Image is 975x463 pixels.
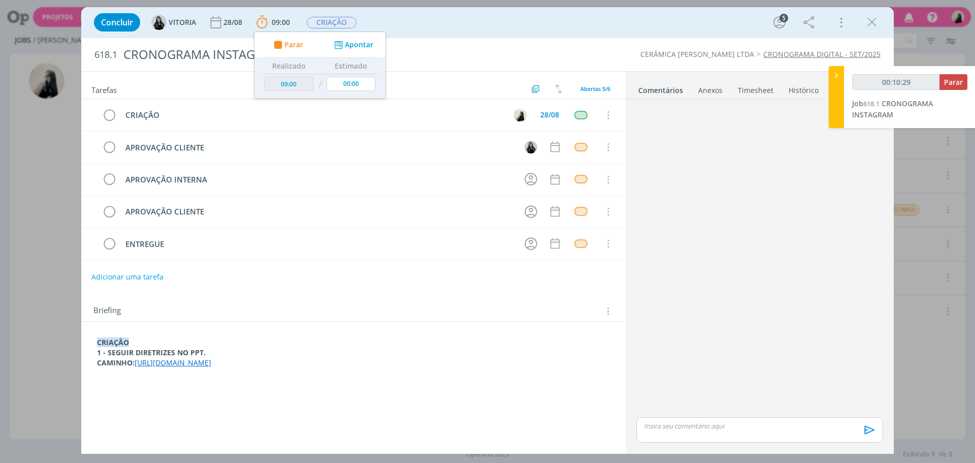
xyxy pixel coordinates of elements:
div: dialog [81,7,894,454]
th: Estimado [324,58,378,74]
strong: CAMINHO: [97,358,135,367]
div: CRONOGRAMA INSTAGRAM [119,42,549,67]
button: Parar [271,40,303,50]
span: 618.1 [863,99,880,108]
div: APROVAÇÃO CLIENTE [121,141,515,154]
div: CRIAÇÃO [121,109,504,121]
button: VVITORIA [151,15,196,30]
button: V [523,139,538,155]
a: Histórico [788,81,819,96]
span: Tarefas [91,83,117,95]
a: CERÂMICA [PERSON_NAME] LTDA [640,49,754,59]
button: Adicionar uma tarefa [91,268,164,286]
a: CRONOGRAMA DIGITAL - SET/2025 [763,49,881,59]
button: Concluir [94,13,140,32]
button: 5 [771,14,788,30]
span: Briefing [93,304,121,318]
a: Job618.1CRONOGRAMA INSTAGRAM [852,99,933,119]
div: ENTREGUE [121,238,515,251]
img: V [525,141,537,153]
ul: 09:00 [254,32,386,99]
span: Concluir [101,18,133,26]
div: Anexos [698,85,723,96]
span: 09:00 [272,17,290,27]
button: Apontar [332,40,374,50]
span: Parar [944,77,963,87]
span: Abertas 5/6 [580,85,610,92]
span: 618.1 [94,49,117,60]
span: CRIAÇÃO [307,17,356,28]
img: arrow-down-up.svg [555,84,562,94]
a: Timesheet [737,81,774,96]
strong: 1 - SEGUIR DIRETRIZES NO PPT. [97,348,206,357]
strong: CRIAÇÃO [97,337,129,347]
div: APROVAÇÃO INTERNA [121,173,515,186]
button: CRIAÇÃO [306,16,357,29]
a: Comentários [638,81,684,96]
a: [URL][DOMAIN_NAME] [135,358,211,367]
th: Realizado [262,58,316,74]
button: R [512,107,528,122]
td: / [316,74,324,95]
div: 28/08 [223,19,244,26]
div: 28/08 [540,111,559,118]
span: CRONOGRAMA INSTAGRAM [852,99,933,119]
div: 5 [779,14,788,22]
span: VITORIA [169,19,196,26]
button: Parar [939,74,967,90]
img: R [514,109,527,121]
span: Parar [284,41,303,48]
div: APROVAÇÃO CLIENTE [121,205,515,218]
img: V [151,15,167,30]
button: 09:00 [254,14,292,30]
